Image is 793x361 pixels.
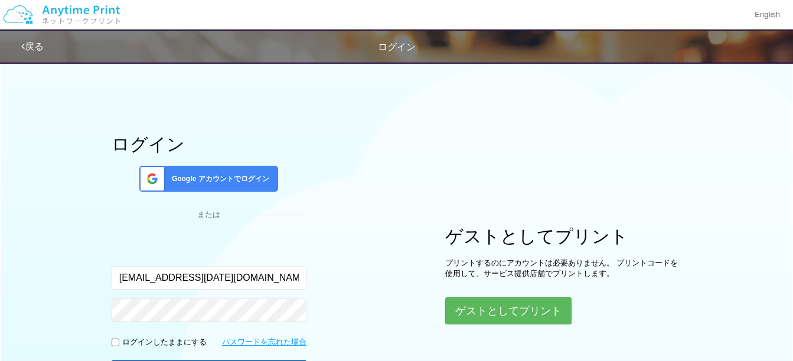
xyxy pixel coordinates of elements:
[445,258,681,280] p: プリントするのにアカウントは必要ありません。 プリントコードを使用して、サービス提供店舗でプリントします。
[112,266,306,290] input: メールアドレス
[445,297,572,324] button: ゲストとしてプリント
[222,337,306,348] a: パスワードを忘れた場合
[112,209,306,221] div: または
[112,134,306,154] h1: ログイン
[122,337,207,348] p: ログインしたままにする
[167,174,269,184] span: Google アカウントでログイン
[445,227,681,246] h1: ゲストとしてプリント
[21,41,44,51] a: 戻る
[378,42,416,52] span: ログイン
